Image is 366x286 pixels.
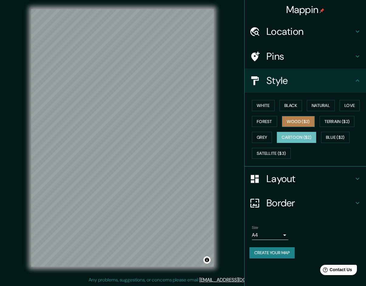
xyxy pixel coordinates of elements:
[312,262,359,279] iframe: Help widget launcher
[89,276,275,284] p: Any problems, suggestions, or concerns please email .
[203,256,211,264] button: Toggle attribution
[266,75,354,87] h4: Style
[266,173,354,185] h4: Layout
[245,167,366,191] div: Layout
[321,132,350,143] button: Blue ($2)
[282,116,315,127] button: Wood ($2)
[252,132,272,143] button: Grey
[266,197,354,209] h4: Border
[245,68,366,93] div: Style
[249,247,295,258] button: Create your map
[340,100,360,111] button: Love
[266,50,354,62] h4: Pins
[286,4,325,16] h4: Mappin
[252,116,277,127] button: Forest
[277,132,316,143] button: Cartoon ($2)
[280,100,302,111] button: Black
[320,116,355,127] button: Terrain ($2)
[31,9,214,267] canvas: Map
[307,100,335,111] button: Natural
[252,225,258,230] label: Size
[266,25,354,38] h4: Location
[252,148,291,159] button: Satellite ($3)
[245,19,366,44] div: Location
[252,100,275,111] button: White
[245,191,366,215] div: Border
[320,8,324,13] img: pin-icon.png
[245,44,366,68] div: Pins
[199,277,274,283] a: [EMAIL_ADDRESS][DOMAIN_NAME]
[252,230,288,240] div: A4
